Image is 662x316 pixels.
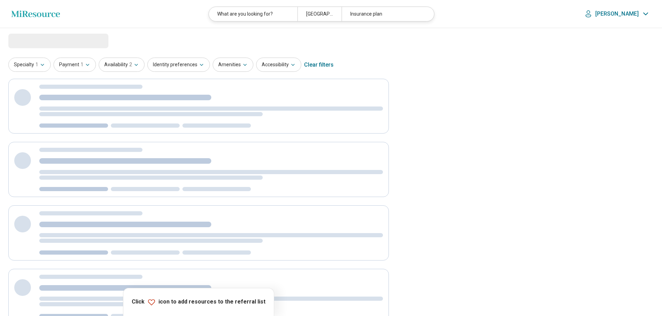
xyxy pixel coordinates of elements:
[213,58,253,72] button: Amenities
[129,61,132,68] span: 2
[132,298,265,306] p: Click icon to add resources to the referral list
[209,7,297,21] div: What are you looking for?
[147,58,210,72] button: Identity preferences
[256,58,301,72] button: Accessibility
[342,7,430,21] div: Insurance plan
[54,58,96,72] button: Payment1
[8,34,67,48] span: Loading...
[81,61,83,68] span: 1
[35,61,38,68] span: 1
[304,57,334,73] div: Clear filters
[595,10,639,17] p: [PERSON_NAME]
[8,58,51,72] button: Specialty1
[297,7,342,21] div: [GEOGRAPHIC_DATA], [GEOGRAPHIC_DATA]
[99,58,145,72] button: Availability2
